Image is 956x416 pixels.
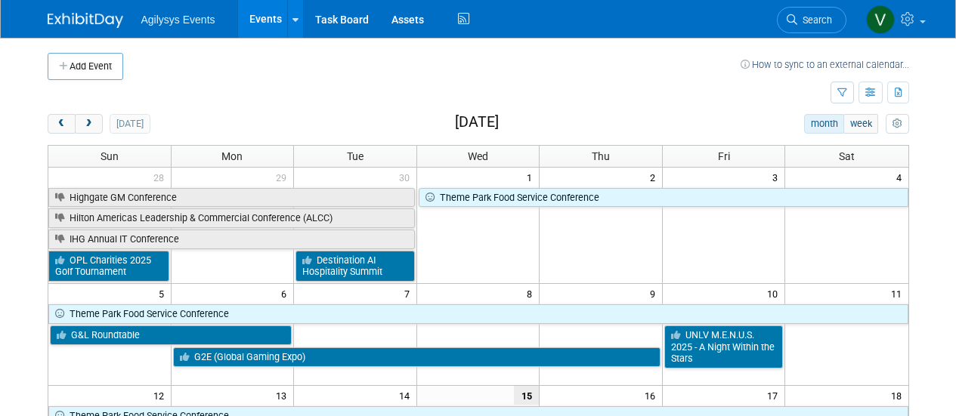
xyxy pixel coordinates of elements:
a: Theme Park Food Service Conference [48,304,908,324]
span: Agilysys Events [141,14,215,26]
button: month [804,114,844,134]
span: 5 [157,284,171,303]
span: 7 [403,284,416,303]
a: G2E (Global Gaming Expo) [173,347,661,367]
span: 30 [398,168,416,186]
span: Mon [221,150,243,162]
span: 12 [152,386,171,405]
a: IHG Annual IT Conference [48,230,415,249]
span: Search [797,14,832,26]
button: prev [48,114,76,134]
span: Tue [347,150,364,162]
button: week [843,114,878,134]
a: UNLV M.E.N.U.S. 2025 - A Night Within the Stars [664,325,784,368]
span: 8 [525,284,539,303]
span: Sat [839,150,855,162]
span: Sun [101,150,119,162]
a: OPL Charities 2025 Golf Tournament [48,251,169,282]
span: 1 [525,168,539,186]
span: 3 [771,168,784,186]
span: 14 [398,386,416,405]
span: 9 [648,284,662,303]
img: ExhibitDay [48,13,123,28]
span: 11 [889,284,908,303]
button: [DATE] [110,114,150,134]
a: G&L Roundtable [50,325,292,345]
a: Highgate GM Conference [48,188,415,208]
h2: [DATE] [455,114,499,131]
span: Fri [718,150,730,162]
span: 16 [643,386,662,405]
span: 4 [895,168,908,186]
i: Personalize Calendar [893,119,902,129]
button: Add Event [48,53,123,80]
span: 15 [514,386,539,405]
span: 6 [280,284,293,303]
span: 28 [152,168,171,186]
a: Theme Park Food Service Conference [419,188,908,208]
span: Wed [468,150,488,162]
button: myCustomButton [886,114,908,134]
span: 10 [766,284,784,303]
a: Destination AI Hospitality Summit [295,251,415,282]
span: 13 [274,386,293,405]
span: 17 [766,386,784,405]
a: Search [777,7,846,33]
a: Hilton Americas Leadership & Commercial Conference (ALCC) [48,208,415,228]
span: 2 [648,168,662,186]
span: Thu [592,150,610,162]
span: 29 [274,168,293,186]
a: How to sync to an external calendar... [741,59,909,70]
img: Vaitiare Munoz [866,5,895,34]
span: 18 [889,386,908,405]
button: next [75,114,103,134]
